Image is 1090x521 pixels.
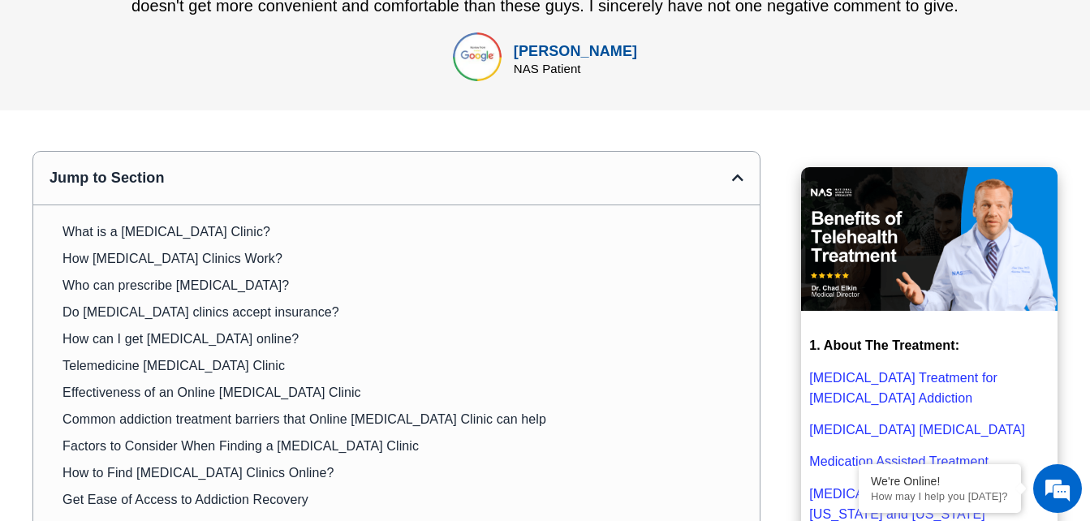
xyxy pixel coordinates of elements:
a: Factors to Consider When Finding a [MEDICAL_DATA] Clinic [62,436,419,456]
div: Minimize live chat window [266,8,305,47]
div: [PERSON_NAME] [514,41,637,62]
textarea: Type your message and hit 'Enter' [8,348,309,405]
a: Click this link to learn more about Suboxone Treatment for Opioid Addiction [809,371,997,405]
a: Click this link to learn more about getting suboxone treatment for Tennessee Residents [809,487,992,521]
a: Who can prescribe [MEDICAL_DATA]? [62,275,289,295]
div: Chat with us now [109,85,297,106]
div: Navigation go back [18,84,42,108]
a: click this link to learn more about Opioid Withdrawal Symptoms [809,423,1025,437]
a: Click this link to learn more about Suboxone MAT Program for Opioid Addiction [809,454,989,468]
a: How to Find [MEDICAL_DATA] Clinics Online? [62,463,334,483]
div: Jump to Section [50,168,732,188]
a: Get Ease of Access to Addiction Recovery [62,489,308,510]
a: Common addiction treatment barriers that Online [MEDICAL_DATA] Clinic can help [62,409,546,429]
a: Do [MEDICAL_DATA] clinics accept insurance? [62,302,339,322]
div: Close table of contents [732,171,743,184]
a: Effectiveness of an Online [MEDICAL_DATA] Clinic [62,382,361,403]
a: How [MEDICAL_DATA] Clinics Work? [62,248,282,269]
a: Telemedicine [MEDICAL_DATA] Clinic [62,355,285,376]
p: How may I help you today? [871,490,1009,502]
div: We're Online! [871,475,1009,488]
img: Benefits of Telehealth Suboxone Treatment that you should know [801,167,1058,312]
span: We're online! [94,157,224,321]
img: top rated online suboxone treatment for opioid addiction treatment in tennessee and texas [453,32,502,81]
a: How can I get [MEDICAL_DATA] online? [62,329,299,349]
a: What is a [MEDICAL_DATA] Clinic? [62,222,270,242]
strong: 1. About The Treatment: [809,338,959,352]
div: NAS Patient [514,62,637,75]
